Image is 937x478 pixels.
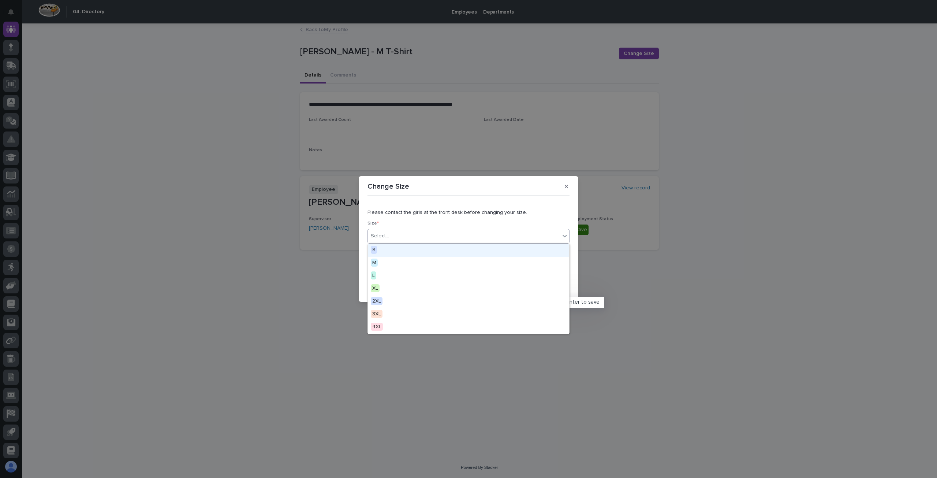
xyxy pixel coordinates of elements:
[368,257,569,270] div: M
[371,284,380,292] span: XL
[368,321,569,334] div: 4XL
[368,308,569,321] div: 3XL
[371,232,389,240] div: Select...
[371,323,383,331] span: 4XL
[367,210,570,216] p: Please contact the girls at the front desk before changing your size.
[368,270,569,282] div: L
[371,297,382,305] span: 2XL
[367,182,409,191] p: Change Size
[371,259,378,267] span: M
[371,310,382,318] span: 3XL
[371,246,377,254] span: S
[368,282,569,295] div: XL
[368,295,569,308] div: 2XL
[367,221,379,226] span: Size
[368,244,569,257] div: S
[371,271,376,279] span: L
